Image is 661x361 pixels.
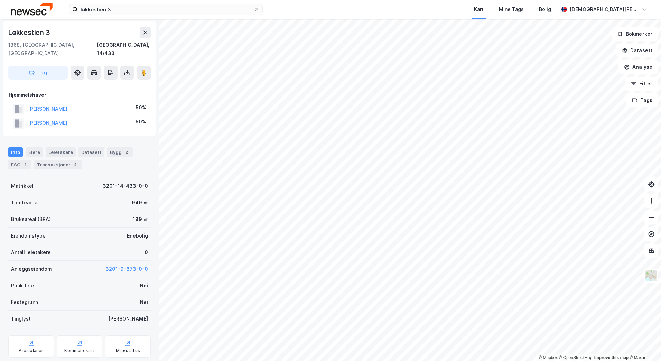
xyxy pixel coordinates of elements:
[559,355,593,360] a: OpenStreetMap
[645,269,658,282] img: Z
[108,315,148,323] div: [PERSON_NAME]
[11,182,34,190] div: Matrikkel
[103,182,148,190] div: 3201-14-433-0-0
[78,147,104,157] div: Datasett
[625,77,658,91] button: Filter
[34,160,82,169] div: Transaksjoner
[626,328,661,361] div: Kontrollprogram for chat
[140,298,148,306] div: Nei
[107,147,133,157] div: Bygg
[570,5,639,13] div: [DEMOGRAPHIC_DATA][PERSON_NAME]
[127,232,148,240] div: Enebolig
[616,44,658,57] button: Datasett
[136,118,146,126] div: 50%
[19,348,43,353] div: Arealplaner
[11,215,51,223] div: Bruksareal (BRA)
[11,3,53,15] img: newsec-logo.f6e21ccffca1b3a03d2d.png
[140,281,148,290] div: Nei
[11,265,52,273] div: Anleggseiendom
[11,298,38,306] div: Festegrunn
[105,265,148,273] button: 3201-9-873-0-0
[72,161,79,168] div: 4
[136,103,146,112] div: 50%
[22,161,29,168] div: 1
[8,160,31,169] div: ESG
[9,91,150,99] div: Hjemmelshaver
[618,60,658,74] button: Analyse
[133,215,148,223] div: 189 ㎡
[46,147,76,157] div: Leietakere
[132,198,148,207] div: 949 ㎡
[612,27,658,41] button: Bokmerker
[11,248,51,257] div: Antall leietakere
[539,355,558,360] a: Mapbox
[97,41,151,57] div: [GEOGRAPHIC_DATA], 14/433
[116,348,140,353] div: Miljøstatus
[11,281,34,290] div: Punktleie
[499,5,524,13] div: Mine Tags
[474,5,484,13] div: Kart
[8,27,52,38] div: Løkkestien 3
[8,66,68,80] button: Tag
[8,147,23,157] div: Info
[626,328,661,361] iframe: Chat Widget
[11,232,46,240] div: Eiendomstype
[8,41,97,57] div: 1368, [GEOGRAPHIC_DATA], [GEOGRAPHIC_DATA]
[539,5,551,13] div: Bolig
[78,4,254,15] input: Søk på adresse, matrikkel, gårdeiere, leietakere eller personer
[145,248,148,257] div: 0
[626,93,658,107] button: Tags
[26,147,43,157] div: Eiere
[11,315,31,323] div: Tinglyst
[123,149,130,156] div: 2
[11,198,39,207] div: Tomteareal
[594,355,629,360] a: Improve this map
[64,348,94,353] div: Kommunekart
